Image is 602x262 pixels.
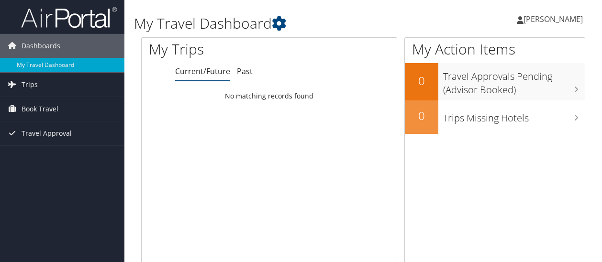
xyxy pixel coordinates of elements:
[142,87,397,105] td: No matching records found
[517,5,592,33] a: [PERSON_NAME]
[405,63,585,100] a: 0Travel Approvals Pending (Advisor Booked)
[22,34,60,58] span: Dashboards
[22,73,38,97] span: Trips
[22,121,72,145] span: Travel Approval
[443,107,585,125] h3: Trips Missing Hotels
[149,39,283,59] h1: My Trips
[405,108,438,124] h2: 0
[22,97,58,121] span: Book Travel
[175,66,230,76] a: Current/Future
[524,14,583,24] span: [PERSON_NAME]
[21,6,117,29] img: airportal-logo.png
[405,100,585,134] a: 0Trips Missing Hotels
[405,73,438,89] h2: 0
[134,13,440,33] h1: My Travel Dashboard
[405,39,585,59] h1: My Action Items
[443,65,585,97] h3: Travel Approvals Pending (Advisor Booked)
[237,66,253,76] a: Past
